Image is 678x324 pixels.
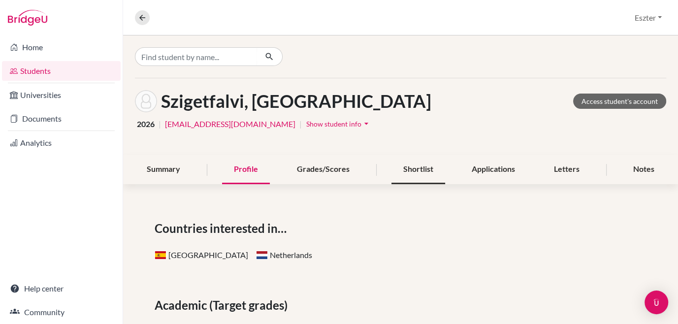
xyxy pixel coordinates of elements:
[135,47,257,66] input: Find student by name...
[299,118,302,130] span: |
[2,61,121,81] a: Students
[155,220,291,237] span: Countries interested in…
[2,37,121,57] a: Home
[2,85,121,105] a: Universities
[159,118,161,130] span: |
[161,91,431,112] h1: Szigetfalvi, [GEOGRAPHIC_DATA]
[361,119,371,129] i: arrow_drop_down
[155,251,166,259] span: Spain
[285,155,361,184] div: Grades/Scores
[2,109,121,129] a: Documents
[306,116,372,131] button: Show student infoarrow_drop_down
[256,250,312,259] span: Netherlands
[8,10,47,26] img: Bridge-U
[155,250,248,259] span: [GEOGRAPHIC_DATA]
[2,133,121,153] a: Analytics
[135,90,157,112] img: Szintia Szigetfalvi's avatar
[155,296,291,314] span: Academic (Target grades)
[165,118,295,130] a: [EMAIL_ADDRESS][DOMAIN_NAME]
[391,155,445,184] div: Shortlist
[135,155,192,184] div: Summary
[222,155,270,184] div: Profile
[137,118,155,130] span: 2026
[542,155,591,184] div: Letters
[460,155,527,184] div: Applications
[621,155,666,184] div: Notes
[2,279,121,298] a: Help center
[573,94,666,109] a: Access student's account
[306,120,361,128] span: Show student info
[630,8,666,27] button: Eszter
[2,302,121,322] a: Community
[645,291,668,314] div: Open Intercom Messenger
[256,251,268,259] span: Netherlands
